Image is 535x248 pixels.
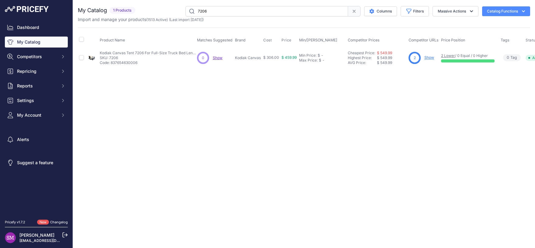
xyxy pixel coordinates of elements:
[364,6,397,16] button: Columns
[299,38,337,42] span: Min/[PERSON_NAME]
[377,51,392,55] a: $ 549.99
[424,55,434,60] a: Show
[482,6,530,16] button: Catalog Functions
[17,112,57,118] span: My Account
[202,55,204,61] span: 0
[147,17,167,22] a: 1513 Active
[19,232,54,238] a: [PERSON_NAME]
[5,110,68,121] button: My Account
[100,51,197,55] p: Kodiak Canvas Tent 7206 For Full-Size Truck Bed Length 5.5-6.8 Feet - Gray - 5.5 feet x 6.5 feet ...
[17,68,57,74] span: Repricing
[197,38,233,42] span: Matches Suggested
[17,97,57,104] span: Settings
[5,80,68,91] button: Reports
[5,22,68,212] nav: Sidebar
[100,38,125,42] span: Product Name
[78,6,107,15] h2: My Catalog
[5,51,68,62] button: Competitors
[503,54,521,61] span: Tag
[441,38,465,42] span: Price Position
[507,55,509,61] span: 0
[299,53,316,58] div: Min Price:
[78,16,204,23] p: Import and manage your products
[5,22,68,33] a: Dashboard
[5,220,25,225] div: Pricefy v1.7.2
[501,38,509,42] span: Tags
[409,38,439,42] span: Competitor URLs
[348,60,377,65] div: AVG Price:
[433,6,478,16] button: Massive Actions
[281,38,292,43] span: Price
[348,55,377,60] div: Highest Price:
[441,53,455,58] a: 2 Lower
[401,6,429,16] button: Filters
[5,66,68,77] button: Repricing
[377,55,392,60] span: $ 549.99
[263,38,273,43] button: Cost
[414,55,416,61] span: 2
[19,238,83,243] a: [EMAIL_ADDRESS][DOMAIN_NAME]
[5,157,68,168] a: Suggest a feature
[348,38,380,42] span: Competitor Prices
[185,6,348,16] input: Search
[235,38,246,42] span: Brand
[5,134,68,145] a: Alerts
[169,17,204,22] span: (Last import [DATE])
[5,37,68,48] a: My Catalog
[5,6,49,12] img: Pricefy Logo
[320,53,323,58] div: -
[281,55,297,60] span: $ 459.99
[213,55,223,60] a: Show
[281,38,293,43] button: Price
[17,54,57,60] span: Competitors
[441,53,495,58] p: / 0 Equal / 0 Higher
[348,51,375,55] a: Cheapest Price:
[318,53,320,58] div: $
[50,220,68,224] a: Changelog
[299,58,318,63] div: Max Price:
[100,55,197,60] p: SKU: 7206
[109,7,135,14] span: 1 Products
[37,220,49,225] span: New
[319,58,321,63] div: $
[5,95,68,106] button: Settings
[17,83,57,89] span: Reports
[263,55,279,60] span: $ 306.00
[263,38,272,43] span: Cost
[321,58,324,63] div: -
[146,17,168,22] span: ( )
[100,60,197,65] p: Code: 837654630006
[377,60,406,65] div: $ 549.99
[235,55,261,60] p: Kodiak Canvas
